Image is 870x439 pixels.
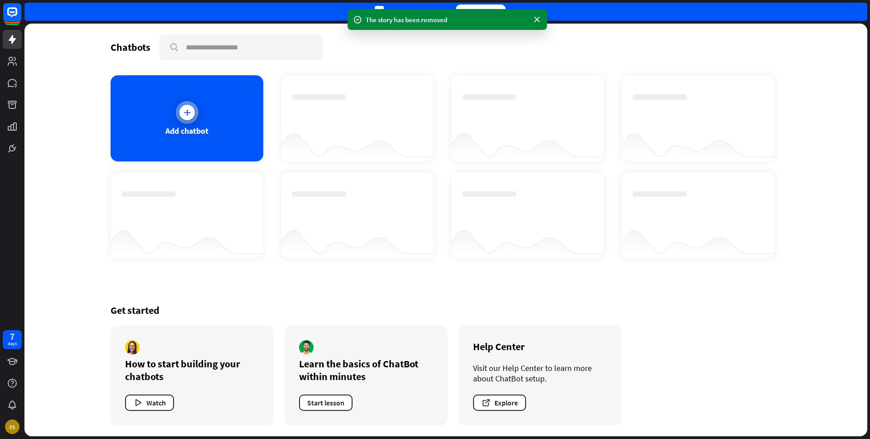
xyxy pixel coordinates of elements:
[7,4,34,31] button: Open LiveChat chat widget
[299,395,353,411] button: Start lesson
[111,41,150,54] div: Chatbots
[473,395,526,411] button: Explore
[299,357,433,383] div: Learn the basics of ChatBot within minutes
[299,340,314,355] img: author
[8,341,17,347] div: days
[366,15,529,24] div: The story has been removed
[473,363,607,384] div: Visit our Help Center to learn more about ChatBot setup.
[125,340,140,355] img: author
[125,395,174,411] button: Watch
[165,126,208,136] div: Add chatbot
[456,5,506,19] div: Upgrade now
[125,357,259,383] div: How to start building your chatbots
[473,340,607,353] div: Help Center
[10,332,14,341] div: 7
[3,330,22,349] a: 7 days
[5,419,19,434] div: ES
[375,6,449,18] div: days left in your trial.
[375,6,384,18] div: 7
[111,304,781,317] div: Get started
